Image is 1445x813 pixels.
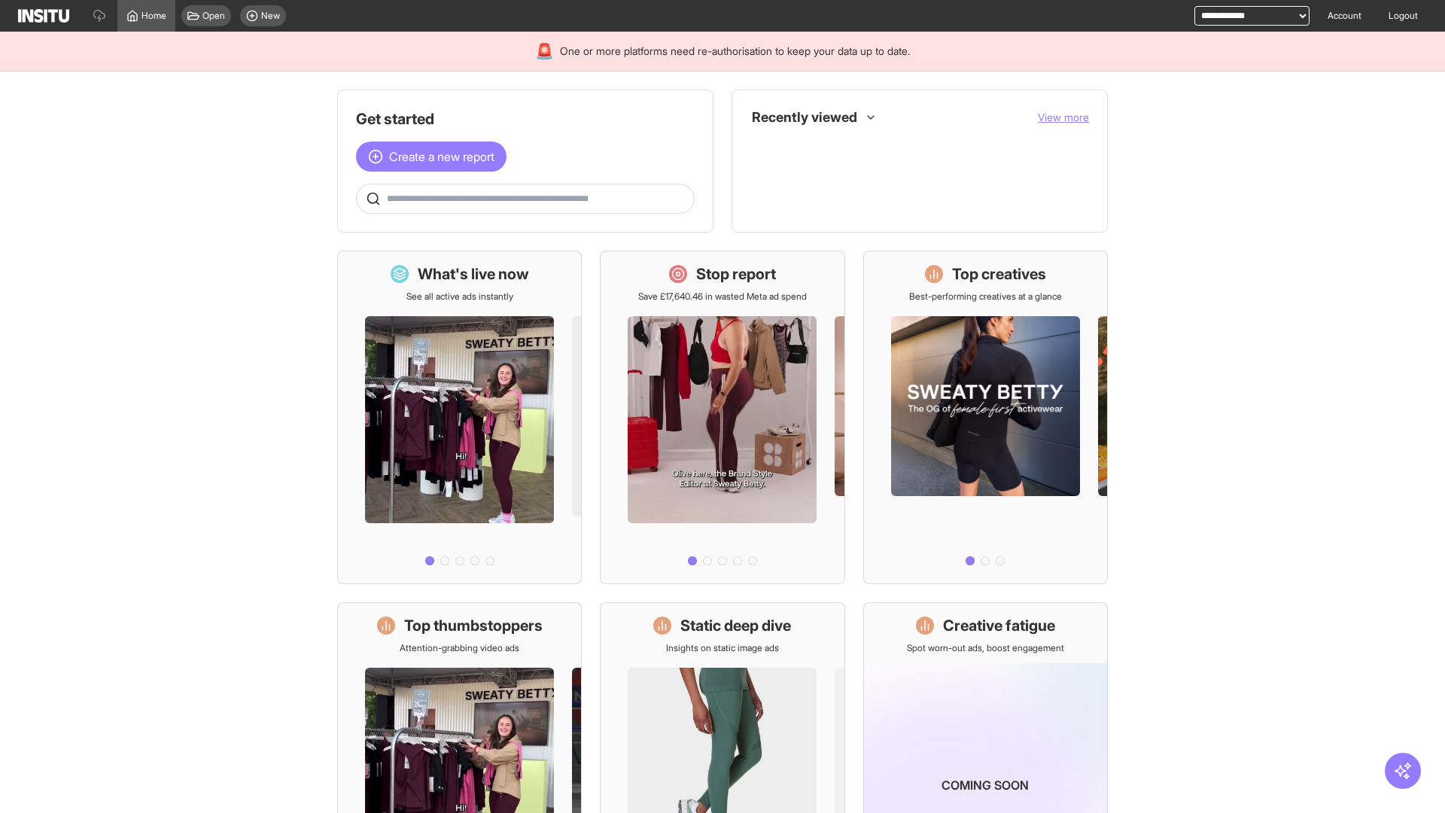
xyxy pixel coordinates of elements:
[666,642,779,654] p: Insights on static image ads
[261,10,280,22] span: New
[909,291,1062,303] p: Best-performing creatives at a glance
[400,642,519,654] p: Attention-grabbing video ads
[600,251,844,584] a: Stop reportSave £17,640.46 in wasted Meta ad spend
[560,44,910,59] span: One or more platforms need re-authorisation to keep your data up to date.
[638,291,807,303] p: Save £17,640.46 in wasted Meta ad spend
[680,615,791,636] h1: Static deep dive
[141,10,166,22] span: Home
[535,41,554,62] div: 🚨
[337,251,582,584] a: What's live nowSee all active ads instantly
[18,9,69,23] img: Logo
[696,263,776,285] h1: Stop report
[952,263,1046,285] h1: Top creatives
[202,10,225,22] span: Open
[1038,110,1089,125] button: View more
[406,291,513,303] p: See all active ads instantly
[389,148,494,166] span: Create a new report
[1038,111,1089,123] span: View more
[356,142,507,172] button: Create a new report
[863,251,1108,584] a: Top creativesBest-performing creatives at a glance
[418,263,529,285] h1: What's live now
[356,108,695,129] h1: Get started
[404,615,543,636] h1: Top thumbstoppers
